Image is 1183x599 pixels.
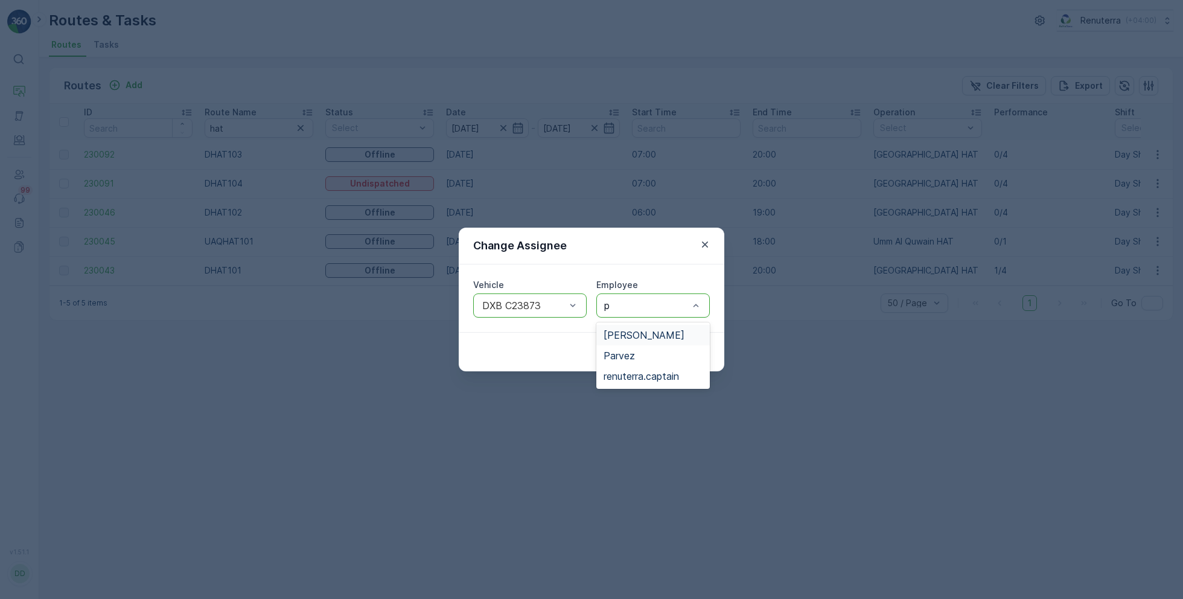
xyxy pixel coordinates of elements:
[473,237,567,254] p: Change Assignee
[604,330,684,341] span: [PERSON_NAME]
[604,350,635,361] span: Parvez
[596,280,638,290] label: Employee
[473,280,504,290] label: Vehicle
[604,371,679,382] span: renuterra.captain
